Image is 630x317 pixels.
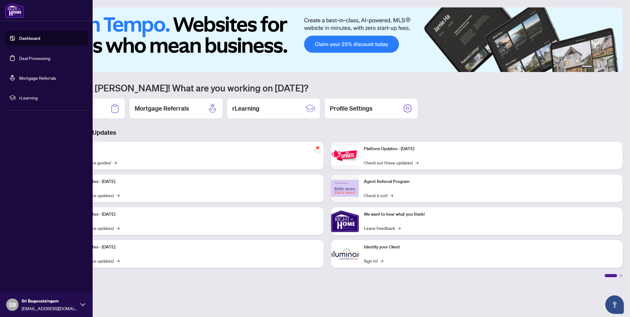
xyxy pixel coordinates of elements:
[594,66,597,68] button: 2
[314,144,321,152] span: pushpin
[32,7,623,72] img: Slide 0
[364,159,418,166] a: Check out these updates!→
[5,3,24,18] img: logo
[609,66,611,68] button: 5
[19,94,83,101] span: rLearning
[65,244,319,251] p: Platform Updates - [DATE]
[364,257,383,264] a: Sign In!→
[19,36,40,41] a: Dashboard
[599,66,602,68] button: 3
[9,300,16,309] span: SB
[397,225,401,231] span: →
[331,207,359,235] img: We want to hear what you think!
[415,159,418,166] span: →
[65,211,319,218] p: Platform Updates - [DATE]
[364,244,618,251] p: Identify your Client
[65,146,319,152] p: Self-Help
[116,225,120,231] span: →
[364,225,401,231] a: Leave Feedback→
[331,240,359,268] img: Identify your Client
[380,257,383,264] span: →
[114,159,117,166] span: →
[22,305,77,312] span: [EMAIL_ADDRESS][DOMAIN_NAME]
[364,146,618,152] p: Platform Updates - [DATE]
[605,295,624,314] button: Open asap
[32,128,623,137] h3: Brokerage & Industry Updates
[582,66,592,68] button: 1
[331,180,359,197] img: Agent Referral Program
[331,146,359,165] img: Platform Updates - June 23, 2025
[19,55,50,61] a: Deal Processing
[330,104,372,113] h2: Profile Settings
[65,178,319,185] p: Platform Updates - [DATE]
[232,104,259,113] h2: rLearning
[364,211,618,218] p: We want to hear what you think!
[604,66,607,68] button: 4
[116,257,120,264] span: →
[116,192,120,199] span: →
[614,66,616,68] button: 6
[135,104,189,113] h2: Mortgage Referrals
[22,298,77,304] span: Sri Bagavatsingam
[364,192,393,199] a: Check it out!→
[390,192,393,199] span: →
[19,75,56,81] a: Mortgage Referrals
[32,82,623,94] h1: Welcome back [PERSON_NAME]! What are you working on [DATE]?
[364,178,618,185] p: Agent Referral Program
